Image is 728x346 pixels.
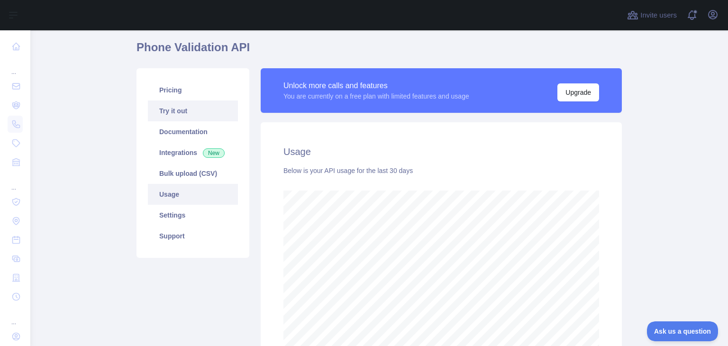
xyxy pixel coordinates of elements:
[283,80,469,91] div: Unlock more calls and features
[148,226,238,246] a: Support
[625,8,679,23] button: Invite users
[148,184,238,205] a: Usage
[203,148,225,158] span: New
[283,145,599,158] h2: Usage
[283,91,469,101] div: You are currently on a free plan with limited features and usage
[283,166,599,175] div: Below is your API usage for the last 30 days
[148,121,238,142] a: Documentation
[148,163,238,184] a: Bulk upload (CSV)
[148,80,238,100] a: Pricing
[136,40,622,63] h1: Phone Validation API
[557,83,599,101] button: Upgrade
[8,57,23,76] div: ...
[148,205,238,226] a: Settings
[8,173,23,191] div: ...
[640,10,677,21] span: Invite users
[148,142,238,163] a: Integrations New
[148,100,238,121] a: Try it out
[8,307,23,326] div: ...
[647,321,719,341] iframe: Toggle Customer Support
